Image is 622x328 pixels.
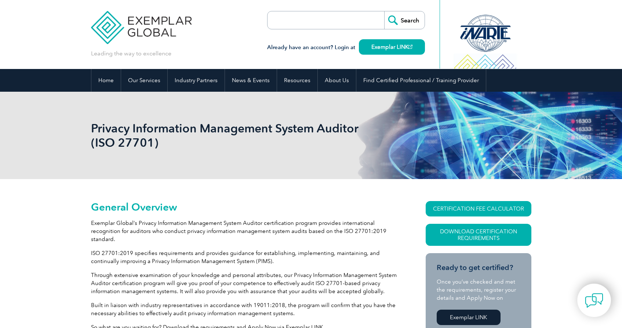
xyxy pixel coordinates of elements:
a: About Us [318,69,356,92]
a: Download Certification Requirements [426,224,531,246]
a: Exemplar LINK [359,39,425,55]
p: ISO 27701:2019 specifies requirements and provides guidance for establishing, implementing, maint... [91,249,399,265]
a: CERTIFICATION FEE CALCULATOR [426,201,531,216]
input: Search [384,11,425,29]
h1: Privacy Information Management System Auditor (ISO 27701) [91,121,373,150]
h2: General Overview [91,201,399,213]
h3: Ready to get certified? [437,263,520,272]
p: Exemplar Global’s Privacy Information Management System Auditor certification program provides in... [91,219,399,243]
p: Leading the way to excellence [91,50,171,58]
a: News & Events [225,69,277,92]
p: Once you’ve checked and met the requirements, register your details and Apply Now on [437,278,520,302]
img: contact-chat.png [585,291,603,310]
a: Resources [277,69,317,92]
p: Through extensive examination of your knowledge and personal attributes, our Privacy Information ... [91,271,399,295]
a: Our Services [121,69,167,92]
img: open_square.png [408,45,412,49]
a: Home [91,69,121,92]
h3: Already have an account? Login at [267,43,425,52]
p: Built in liaison with industry representatives in accordance with 19011:2018, the program will co... [91,301,399,317]
a: Find Certified Professional / Training Provider [356,69,486,92]
a: Industry Partners [168,69,225,92]
a: Exemplar LINK [437,310,501,325]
